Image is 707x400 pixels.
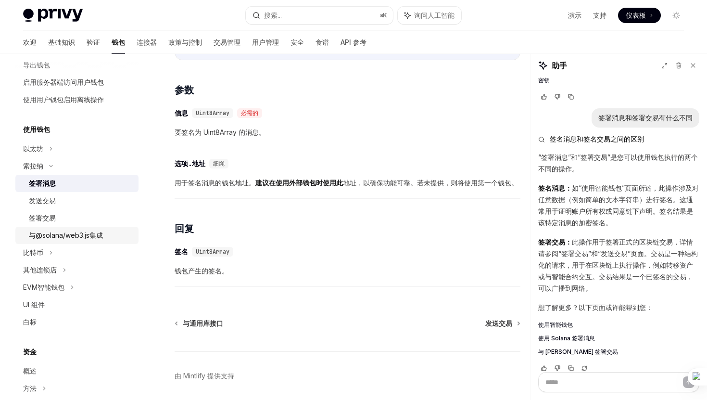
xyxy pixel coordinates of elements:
font: 白标 [23,318,37,326]
font: 选项.地址 [175,159,205,168]
font: 用于签名消息的钱包地址。 [175,179,255,187]
font: ⌘ [380,12,383,19]
font: 使用 Solana 签署消息 [538,335,595,342]
button: 搜索...⌘K [246,7,392,24]
a: 发送交易 [485,319,519,328]
font: API 参考 [341,38,366,46]
font: Uint8Array [196,109,229,117]
font: K [383,12,387,19]
font: 签署交易： [538,238,572,246]
font: Uint8Array [196,248,229,256]
font: 回复 [175,223,193,234]
font: 密钥 [538,77,550,84]
font: UI 组件 [23,300,45,309]
font: 与通用库接口 [183,319,223,327]
font: 签署交易 [29,214,56,222]
a: 概述 [15,362,139,380]
font: 签署消息和签署交易有什么不同 [598,114,693,122]
font: 签名消息： [538,184,572,192]
font: 参数 [175,84,193,96]
font: 想了解更多？以下页面或许能帮到您： [538,303,653,311]
a: 使用 Solana 签署消息 [538,335,699,342]
button: 切换暗模式 [669,8,684,23]
font: 以太坊 [23,144,43,153]
font: 使用钱包 [23,125,50,133]
font: 建议在使用外部钱包时使用此 [255,179,343,187]
a: 交易管理 [214,31,240,54]
font: 启用服务器端访问用户钱包 [23,78,104,86]
font: 要签名为 Uint8Array 的消息。 [175,128,265,136]
font: 连接器 [137,38,157,46]
a: 由 Mintlify 提供支持 [175,371,234,381]
a: 验证 [87,31,100,54]
font: 欢迎 [23,38,37,46]
a: 演示 [568,11,581,20]
font: 信息 [175,109,188,117]
a: 政策与控制 [168,31,202,54]
font: EVM智能钱包 [23,283,64,291]
font: 询问人工智能 [414,11,454,19]
a: 发送交易 [15,192,139,209]
a: 仪表板 [618,8,661,23]
font: 签署消息 [29,179,56,187]
font: 钱包 [112,38,125,46]
a: 用户管理 [252,31,279,54]
a: UI 组件 [15,296,139,313]
font: 使用智能钱包 [538,321,573,328]
a: 启用服务器端访问用户钱包 [15,74,139,91]
font: 细绳 [213,160,225,168]
a: 连接器 [137,31,157,54]
font: 方法 [23,384,37,392]
font: 索拉纳 [23,162,43,170]
font: 使用用户钱包启用离线操作 [23,95,104,103]
a: 支持 [593,11,606,20]
font: 比特币 [23,248,43,257]
font: 支持 [593,11,606,19]
font: 与@solana/web3.js集成 [29,231,103,239]
font: 地址，以确保功能可靠。若未提供，则将使用第一个钱包。 [343,179,518,187]
img: 灯光标志 [23,9,83,22]
font: 发送交易 [29,196,56,205]
a: 安全 [290,31,304,54]
font: 必需的 [241,109,258,117]
a: 签署交易 [15,209,139,227]
button: 签名消息和签名交易之间的区别 [538,134,699,144]
font: 搜索... [264,11,282,19]
font: 资金 [23,348,37,356]
font: 概述 [23,367,37,375]
font: 由 Mintlify 提供支持 [175,372,234,380]
a: 与 [PERSON_NAME] 签署交易 [538,348,699,356]
font: 与 [PERSON_NAME] 签署交易 [538,348,618,355]
font: 如“使用智能钱包”页面所述，此操作涉及对任意数据（例如简单的文本字符串）进行签名。这通常用于证明账户所有权或同意链下声明。签名结果是该特定消息的加密签名。 [538,184,699,227]
font: 基础知识 [48,38,75,46]
a: 使用智能钱包 [538,321,699,329]
a: 食谱 [316,31,329,54]
a: 基础知识 [48,31,75,54]
font: 政策与控制 [168,38,202,46]
font: 签名消息和签名交易之间的区别 [550,135,644,143]
font: 交易管理 [214,38,240,46]
font: 其他连锁店 [23,266,57,274]
button: 询问人工智能 [398,7,461,24]
a: API 参考 [341,31,366,54]
font: “签署消息”和“签署交易”是您可以使用钱包执行的两个不同的操作。 [538,153,698,173]
font: 签名 [175,247,188,256]
button: 发送消息 [683,376,694,388]
a: 与通用库接口 [176,319,223,328]
font: 发送交易 [485,319,512,327]
font: 安全 [290,38,304,46]
a: 密钥 [538,77,699,84]
font: 助手 [552,61,567,70]
a: 与@solana/web3.js集成 [15,227,139,244]
a: 白标 [15,313,139,331]
a: 签署消息 [15,175,139,192]
font: 此操作用于签署正式的区块链交易，详情请参阅“签署交易”和“发送交易”页面。交易是一种结构化的请求，用于在区块链上执行操作，例如转移资产或与智能合约交互。交易结果是一个已签名的交易，可以广播到网络。 [538,238,698,292]
font: 仪表板 [626,11,646,19]
font: 钱包产生的签名。 [175,267,228,275]
font: 用户管理 [252,38,279,46]
a: 使用用户钱包启用离线操作 [15,91,139,108]
font: 食谱 [316,38,329,46]
a: 欢迎 [23,31,37,54]
font: 演示 [568,11,581,19]
a: 钱包 [112,31,125,54]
